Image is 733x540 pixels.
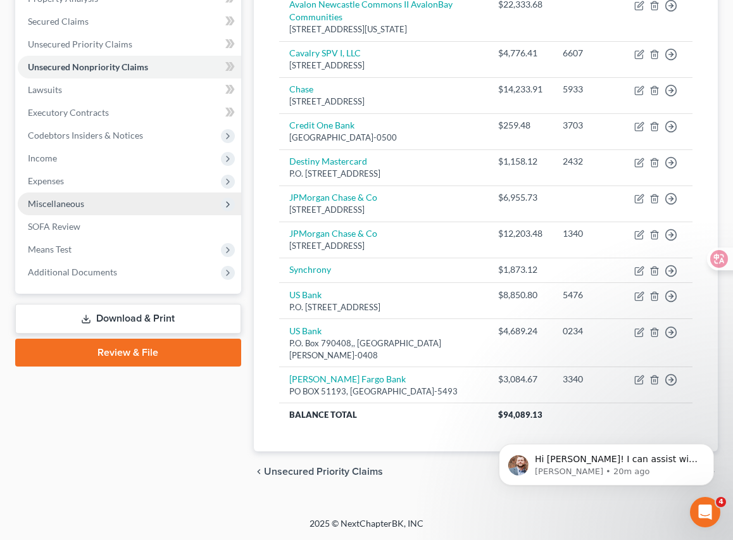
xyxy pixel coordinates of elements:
span: $94,089.13 [498,410,542,420]
div: [STREET_ADDRESS] [289,60,478,72]
a: Review & File [15,339,241,367]
span: Miscellaneous [28,198,84,209]
a: Chase [289,84,313,94]
div: 2025 © NextChapterBK, INC [63,517,670,540]
div: 3340 [563,373,614,386]
div: 5933 [563,83,614,96]
span: Unsecured Priority Claims [28,39,132,49]
div: 5476 [563,289,614,301]
a: SOFA Review [18,215,241,238]
span: Codebtors Insiders & Notices [28,130,143,141]
button: go back [8,5,32,29]
iframe: Intercom notifications message [480,417,733,506]
span: Income [28,153,57,163]
a: Executory Contracts [18,101,241,124]
a: [PERSON_NAME] Fargo Bank [289,374,406,384]
div: 3703 [563,119,614,132]
div: [GEOGRAPHIC_DATA]-0500 [289,132,478,144]
a: Unsecured Priority Claims [18,33,241,56]
a: Secured Claims [18,10,241,33]
div: $14,233.91 [498,83,542,96]
span: SOFA Review [28,221,80,232]
div: P.O. [STREET_ADDRESS] [289,168,478,180]
a: Credit One Bank [289,120,354,130]
div: 1340 [563,227,614,240]
div: PO BOX 51193, [GEOGRAPHIC_DATA]-5493 [289,386,478,398]
span: Expenses [28,175,64,186]
div: $4,776.41 [498,47,542,60]
span: Lawsuits [28,84,62,95]
button: chevron_left Unsecured Priority Claims [254,467,383,477]
div: $259.48 [498,119,542,132]
a: Destiny Mastercard [289,156,367,166]
a: Synchrony [289,264,331,275]
a: Unsecured Nonpriority Claims [18,56,241,78]
span: Means Test [28,244,72,254]
a: US Bank [289,325,322,336]
span: Unsecured Priority Claims [264,467,383,477]
span: Additional Documents [28,267,117,277]
div: $8,850.80 [498,289,542,301]
button: Collapse window [380,5,404,29]
div: P.O. [STREET_ADDRESS] [289,301,478,313]
div: $4,689.24 [498,325,542,337]
span: 4 [716,497,726,507]
th: Balance Total [279,403,488,425]
span: Unsecured Nonpriority Claims [28,61,148,72]
a: JPMorgan Chase & Co [289,228,377,239]
span: Executory Contracts [28,107,109,118]
span: Secured Claims [28,16,89,27]
iframe: Intercom live chat [690,497,720,527]
div: $1,873.12 [498,263,542,276]
div: [STREET_ADDRESS] [289,96,478,108]
div: P.O. Box 790408,, [GEOGRAPHIC_DATA][PERSON_NAME]-0408 [289,337,478,361]
div: 0234 [563,325,614,337]
a: JPMorgan Chase & Co [289,192,377,203]
div: [STREET_ADDRESS][US_STATE] [289,23,478,35]
a: Cavalry SPV I, LLC [289,47,361,58]
div: [STREET_ADDRESS] [289,204,478,216]
div: Close [404,5,427,28]
div: $1,158.12 [498,155,542,168]
a: US Bank [289,289,322,300]
div: 6607 [563,47,614,60]
div: $6,955.73 [498,191,542,204]
div: 2432 [563,155,614,168]
div: $3,084.67 [498,373,542,386]
div: [STREET_ADDRESS] [289,240,478,252]
div: $12,203.48 [498,227,542,240]
a: Lawsuits [18,78,241,101]
a: Download & Print [15,304,241,334]
i: chevron_left [254,467,264,477]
